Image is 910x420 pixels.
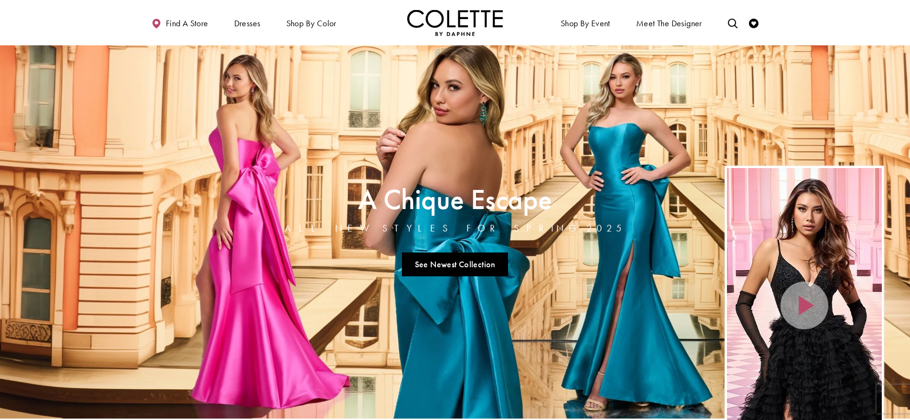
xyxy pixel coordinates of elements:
a: Toggle search [726,10,740,36]
img: Colette by Daphne [407,10,503,36]
span: Shop by color [284,10,339,36]
span: Dresses [234,19,260,28]
span: Find a store [166,19,208,28]
a: Visit Home Page [407,10,503,36]
a: Find a store [149,10,210,36]
a: Check Wishlist [747,10,761,36]
ul: Slider Links [282,249,628,280]
a: See Newest Collection A Chique Escape All New Styles For Spring 2025 [402,252,508,276]
span: Shop By Event [561,19,610,28]
a: Meet the designer [634,10,704,36]
span: Shop By Event [558,10,613,36]
span: Shop by color [286,19,336,28]
span: Meet the designer [636,19,702,28]
span: Dresses [232,10,263,36]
